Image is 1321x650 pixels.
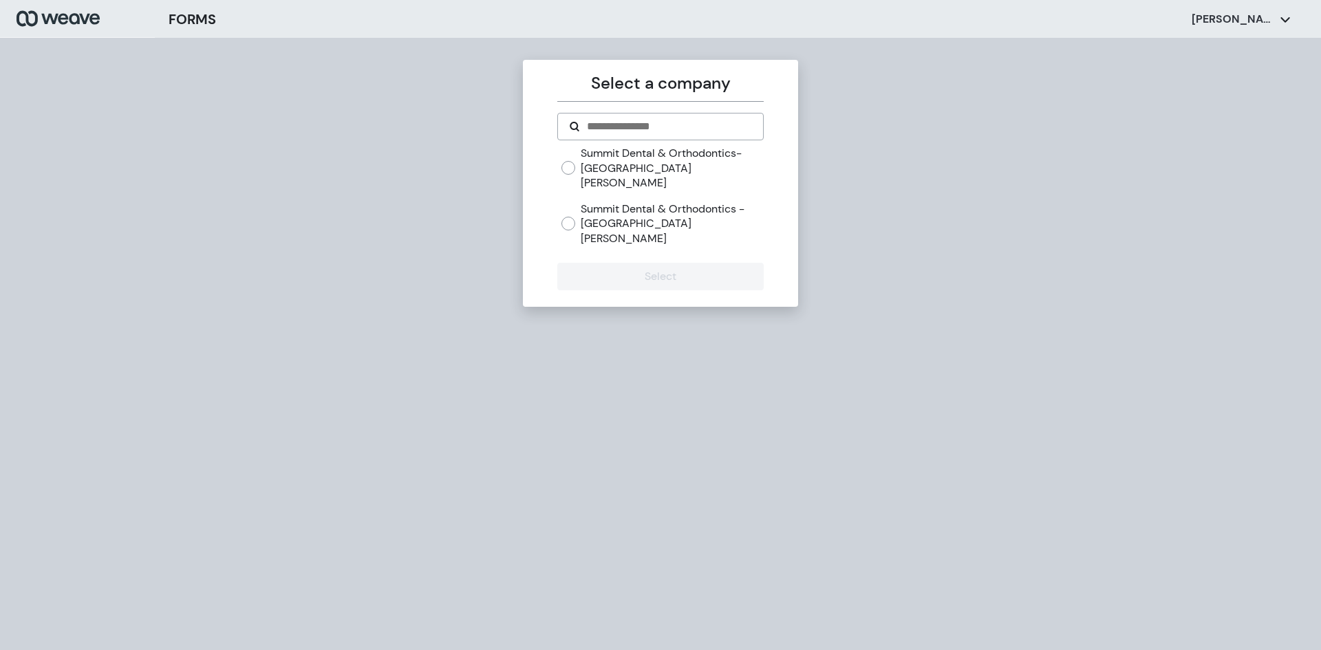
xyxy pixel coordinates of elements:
[169,9,216,30] h3: FORMS
[1192,12,1274,27] p: [PERSON_NAME]
[557,71,763,96] p: Select a company
[586,118,751,135] input: Search
[557,263,763,290] button: Select
[581,202,763,246] label: Summit Dental & Orthodontics - [GEOGRAPHIC_DATA][PERSON_NAME]
[581,146,763,191] label: Summit Dental & Orthodontics-[GEOGRAPHIC_DATA][PERSON_NAME]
